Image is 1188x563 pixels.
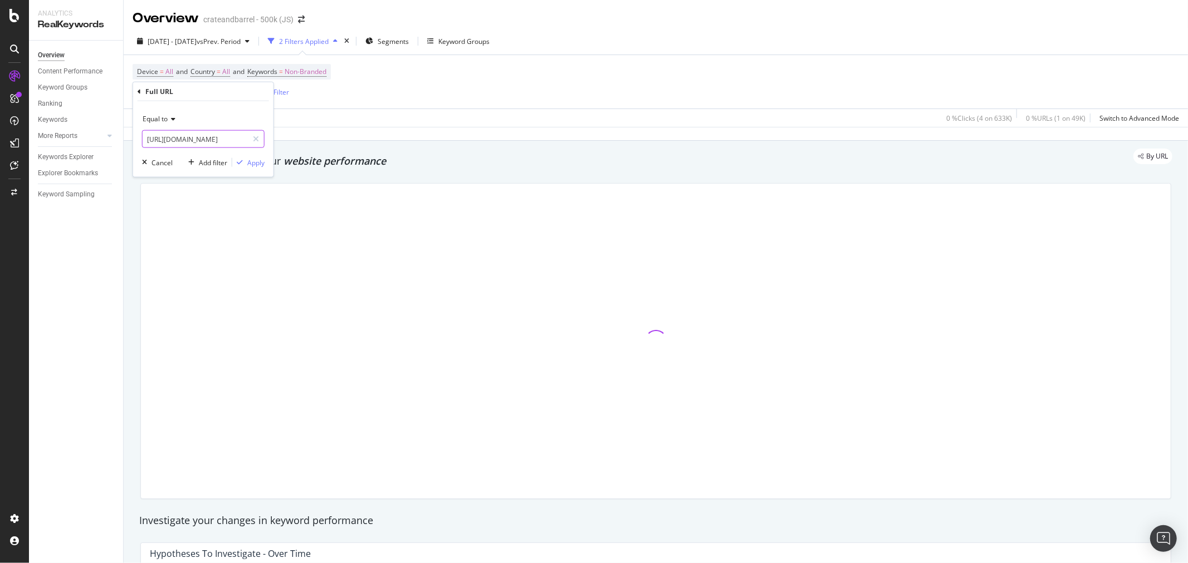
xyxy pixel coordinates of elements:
[263,32,342,50] button: 2 Filters Applied
[190,67,215,76] span: Country
[199,157,227,167] div: Add filter
[38,130,104,142] a: More Reports
[38,66,102,77] div: Content Performance
[145,87,173,96] div: Full URL
[139,513,1172,528] div: Investigate your changes in keyword performance
[247,67,277,76] span: Keywords
[233,67,245,76] span: and
[232,157,265,168] button: Apply
[247,157,265,167] div: Apply
[279,37,329,46] div: 2 Filters Applied
[38,189,95,200] div: Keyword Sampling
[38,82,115,93] a: Keyword Groups
[143,114,168,124] span: Equal to
[38,50,65,61] div: Overview
[38,66,115,77] a: Content Performance
[38,167,98,179] div: Explorer Bookmarks
[298,16,305,23] div: arrow-right-arrow-left
[133,32,254,50] button: [DATE] - [DATE]vsPrev. Period
[285,64,326,80] span: Non-Branded
[946,113,1012,123] div: 0 % Clicks ( 4 on 633K )
[1150,525,1177,552] div: Open Intercom Messenger
[138,157,173,168] button: Cancel
[1095,109,1179,127] button: Switch to Advanced Mode
[438,37,490,46] div: Keyword Groups
[38,18,114,31] div: RealKeywords
[1146,153,1168,160] span: By URL
[38,9,114,18] div: Analytics
[38,82,87,93] div: Keyword Groups
[217,67,221,76] span: =
[1026,113,1086,123] div: 0 % URLs ( 1 on 49K )
[184,157,227,168] button: Add filter
[150,548,311,559] div: Hypotheses to Investigate - Over Time
[38,114,67,126] div: Keywords
[137,67,158,76] span: Device
[38,151,115,163] a: Keywords Explorer
[38,50,115,61] a: Overview
[279,67,283,76] span: =
[160,67,164,76] span: =
[38,98,62,110] div: Ranking
[197,37,241,46] span: vs Prev. Period
[260,87,289,97] div: Add Filter
[38,167,115,179] a: Explorer Bookmarks
[38,98,115,110] a: Ranking
[148,37,197,46] span: [DATE] - [DATE]
[176,67,188,76] span: and
[151,157,173,167] div: Cancel
[378,37,409,46] span: Segments
[342,36,351,47] div: times
[38,189,115,200] a: Keyword Sampling
[38,114,115,126] a: Keywords
[222,64,230,80] span: All
[423,32,494,50] button: Keyword Groups
[133,9,199,28] div: Overview
[38,151,94,163] div: Keywords Explorer
[361,32,413,50] button: Segments
[165,64,173,80] span: All
[38,130,77,142] div: More Reports
[1099,113,1179,123] div: Switch to Advanced Mode
[203,14,294,25] div: crateandbarrel - 500k (JS)
[1133,149,1172,164] div: legacy label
